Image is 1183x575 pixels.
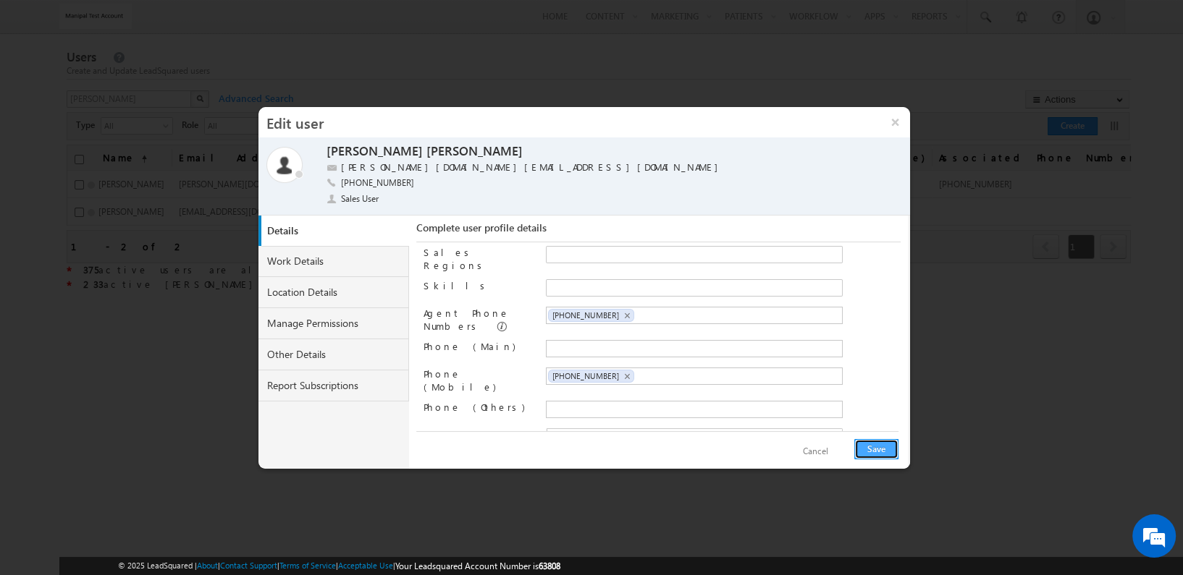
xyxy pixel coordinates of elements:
a: Terms of Service [279,561,336,570]
a: Other Details [258,339,409,370]
a: Report Subscriptions [258,370,409,401]
span: Your Leadsquared Account Number is [395,561,560,571]
label: [PERSON_NAME] [327,143,423,160]
a: Location Details [258,277,409,308]
span: [PHONE_NUMBER] [552,371,619,380]
img: d_60004797649_company_0_60004797649 [25,76,61,95]
label: [PERSON_NAME] [426,143,523,160]
a: Manage Permissions [258,308,409,339]
label: Skills [424,279,490,291]
button: Save [854,439,898,459]
span: [PHONE_NUMBER] [341,176,414,191]
a: About [197,561,218,570]
label: Sales Regions [424,246,487,271]
label: Phone (Mobile) [424,367,496,393]
span: Sales User [341,192,380,205]
label: Phone (Others) [424,401,525,413]
a: Details [261,216,412,247]
em: Start Chat [197,446,263,465]
a: Acceptable Use [338,561,393,570]
label: [PERSON_NAME][DOMAIN_NAME][EMAIL_ADDRESS][DOMAIN_NAME] [341,161,725,174]
label: Phone (Main) [424,340,515,352]
textarea: Type your message and hit 'Enter' [19,134,264,433]
label: Agent Phone Numbers [424,307,510,332]
div: Minimize live chat window [237,7,272,42]
h3: Edit user [258,107,880,137]
label: Time Zone [424,428,501,440]
span: [PHONE_NUMBER] [552,310,619,320]
span: (GMT+05:30) [GEOGRAPHIC_DATA], [GEOGRAPHIC_DATA], [GEOGRAPHIC_DATA], [GEOGRAPHIC_DATA] [547,429,830,443]
button: × [880,107,911,137]
span: © 2025 LeadSquared | | | | | [118,559,560,573]
span: × [624,370,631,383]
div: Chat with us now [75,76,243,95]
span: 63808 [539,561,560,571]
div: Complete user profile details [416,221,901,242]
a: Work Details [258,246,409,277]
a: Contact Support [220,561,277,570]
span: × [624,310,631,322]
button: Cancel [788,441,843,462]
